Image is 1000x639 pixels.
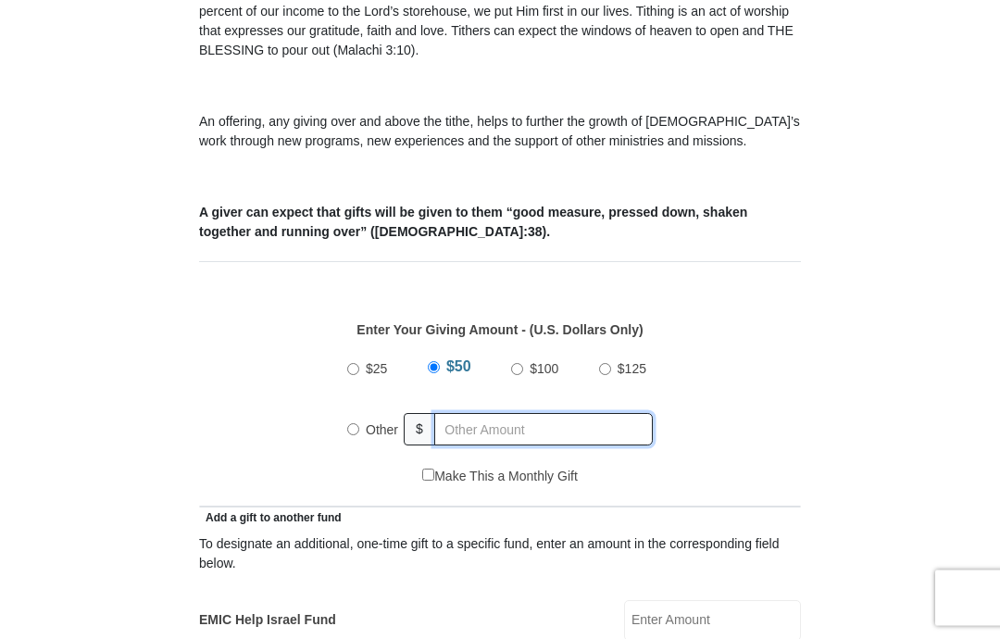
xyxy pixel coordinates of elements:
[356,323,643,338] strong: Enter Your Giving Amount - (U.S. Dollars Only)
[199,206,747,240] b: A giver can expect that gifts will be given to them “good measure, pressed down, shaken together ...
[199,611,336,631] label: EMIC Help Israel Fund
[530,362,558,377] span: $100
[199,535,801,574] div: To designate an additional, one-time gift to a specific fund, enter an amount in the correspondin...
[404,414,435,446] span: $
[366,362,387,377] span: $25
[434,414,653,446] input: Other Amount
[199,113,801,152] p: An offering, any giving over and above the tithe, helps to further the growth of [DEMOGRAPHIC_DAT...
[446,359,471,375] span: $50
[199,512,342,525] span: Add a gift to another fund
[422,468,578,487] label: Make This a Monthly Gift
[422,470,434,482] input: Make This a Monthly Gift
[366,423,398,438] span: Other
[618,362,646,377] span: $125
